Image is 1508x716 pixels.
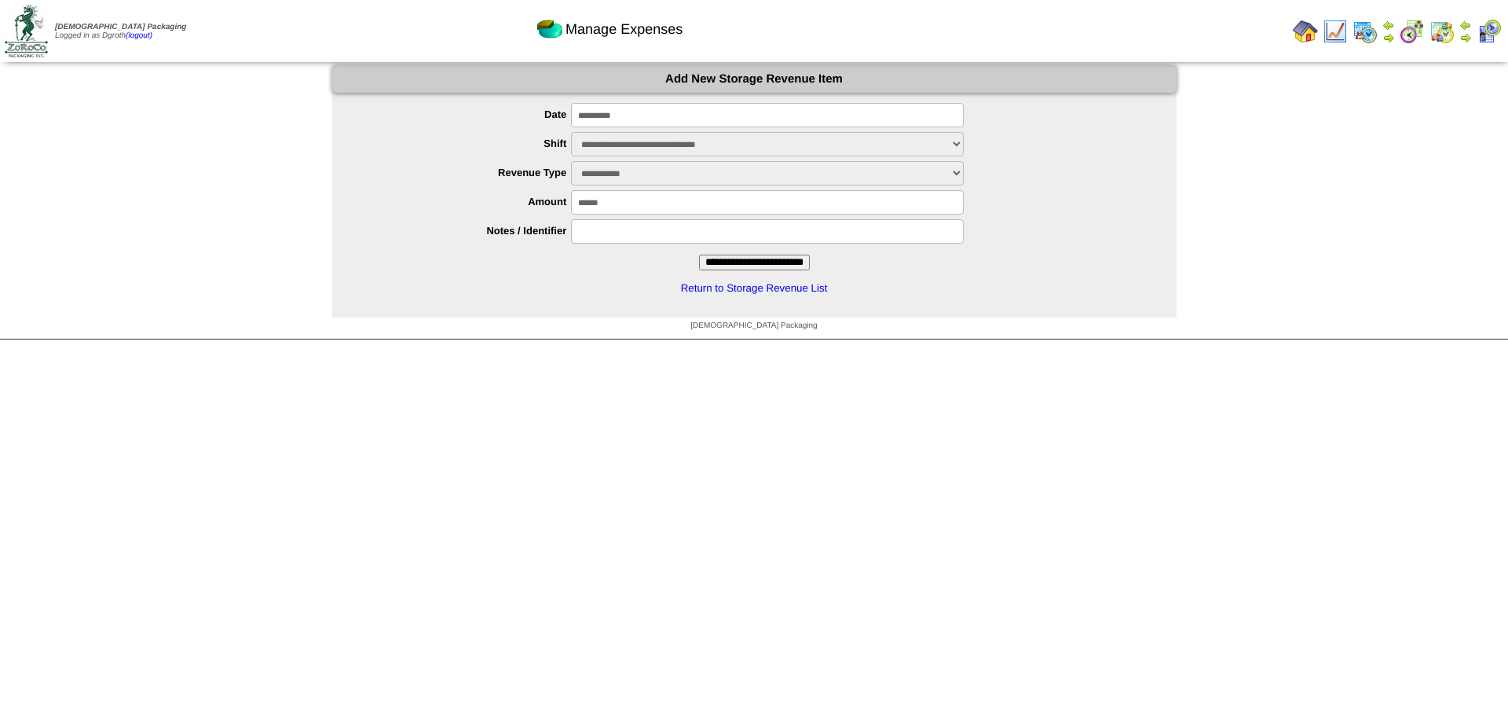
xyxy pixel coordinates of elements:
[1429,19,1455,44] img: calendarinout.gif
[681,282,828,294] a: Return to Storage Revenue List
[5,5,48,57] img: zoroco-logo-small.webp
[690,321,817,330] span: [DEMOGRAPHIC_DATA] Packaging
[364,138,572,149] label: Shift
[1352,19,1378,44] img: calendarprod.gif
[1382,19,1395,31] img: arrowleft.gif
[364,167,572,178] label: Revenue Type
[1382,31,1395,44] img: arrowright.gif
[364,225,572,237] label: Notes / Identifier
[1459,31,1472,44] img: arrowright.gif
[332,65,1177,93] div: Add New Storage Revenue Item
[126,31,152,40] a: (logout)
[1293,19,1318,44] img: home.gif
[537,17,562,42] img: pie_chart2.png
[55,23,186,31] span: [DEMOGRAPHIC_DATA] Packaging
[1323,19,1348,44] img: line_graph.gif
[1400,19,1425,44] img: calendarblend.gif
[565,21,683,38] span: Manage Expenses
[1477,19,1502,44] img: calendarcustomer.gif
[1459,19,1472,31] img: arrowleft.gif
[364,196,572,207] label: Amount
[55,23,186,40] span: Logged in as Dgroth
[364,108,572,120] label: Date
